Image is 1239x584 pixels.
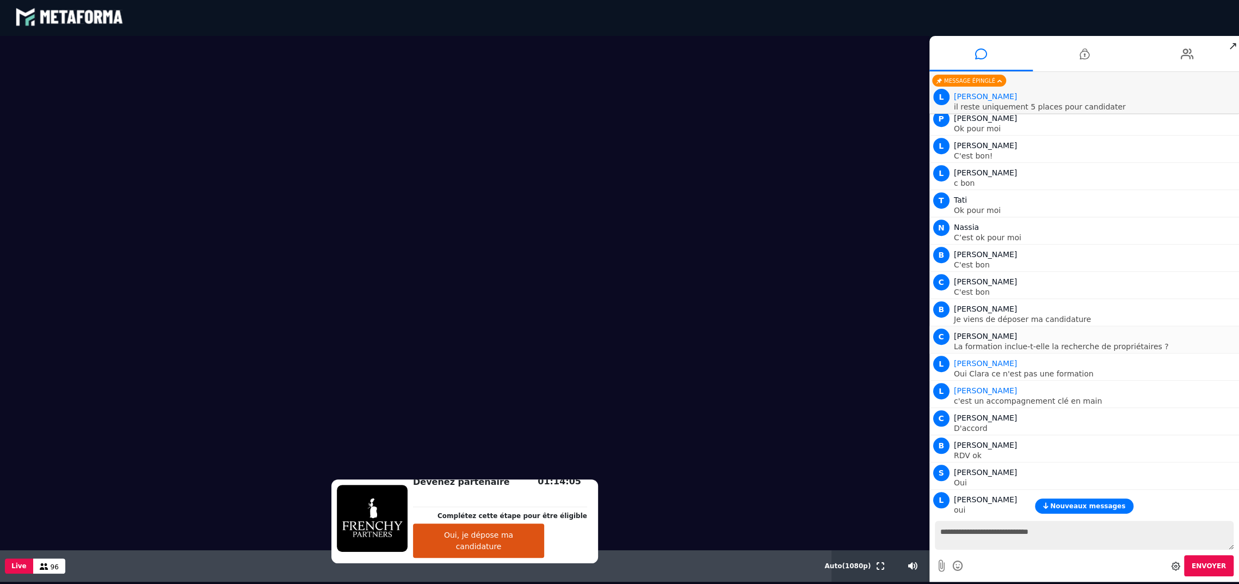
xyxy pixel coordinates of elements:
[933,440,950,456] span: B
[933,222,950,238] span: N
[954,508,1236,516] p: oui
[954,252,1017,261] span: [PERSON_NAME]
[933,194,950,211] span: T
[954,307,1017,315] span: [PERSON_NAME]
[822,552,873,584] button: Auto(1080p)
[954,334,1017,343] span: [PERSON_NAME]
[954,290,1236,298] p: C'est bon
[1035,501,1133,516] button: Nouveaux messages
[51,565,59,573] span: 96
[954,470,1017,479] span: [PERSON_NAME]
[933,113,950,129] span: P
[954,497,1017,506] span: [PERSON_NAME]
[933,358,950,374] span: L
[954,279,1017,288] span: [PERSON_NAME]
[337,487,408,554] img: 1758176636418-X90kMVC3nBIL3z60WzofmoLaWTDHBoMX.png
[954,198,967,206] span: Tati
[954,116,1017,125] span: [PERSON_NAME]
[933,331,950,347] span: C
[1184,557,1234,579] button: Envoyer
[933,303,950,320] span: B
[933,91,950,107] span: L
[933,140,950,156] span: L
[954,143,1017,152] span: [PERSON_NAME]
[933,467,950,483] span: S
[1050,504,1125,512] span: Nouveaux messages
[1192,564,1226,572] span: Envoyer
[954,209,1236,216] p: Ok pour moi
[933,412,950,429] span: C
[954,225,979,234] span: Nassia
[954,454,1236,461] p: RDV ok
[5,561,33,576] button: Live
[954,416,1017,424] span: [PERSON_NAME]
[954,127,1236,135] p: Ok pour moi
[1226,38,1239,58] span: ↗
[933,385,950,401] span: L
[933,167,950,184] span: L
[933,249,950,265] span: B
[954,361,1017,370] span: Animateur
[932,77,1006,89] div: Message épinglé
[954,263,1236,271] p: C'est bon
[933,276,950,293] span: C
[538,478,581,489] span: 01:14:05
[437,513,587,523] p: Complétez cette étape pour être éligible
[824,564,871,572] span: Auto ( 1080 p)
[954,105,1236,113] p: il reste uniquement 5 places pour candidater
[933,494,950,510] span: L
[954,154,1236,162] p: C'est bon!
[954,388,1017,397] span: Animateur
[954,171,1017,179] span: [PERSON_NAME]
[954,181,1236,189] p: c bon
[954,345,1236,352] p: La formation inclue-t-elle la recherche de propriétaires ?
[413,478,587,491] h2: Devenez partenaire
[954,318,1236,325] p: Je viens de déposer ma candidature
[954,372,1236,380] p: Oui Clara ce n'est pas une formation
[954,236,1236,244] p: C’est ok pour moi
[954,399,1236,407] p: c'est un accompagnement clé en main
[413,526,544,560] button: Oui, je dépose ma candidature
[954,481,1236,489] p: Oui
[954,427,1236,434] p: D'accord
[954,94,1017,103] span: Animateur
[954,443,1017,452] span: [PERSON_NAME]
